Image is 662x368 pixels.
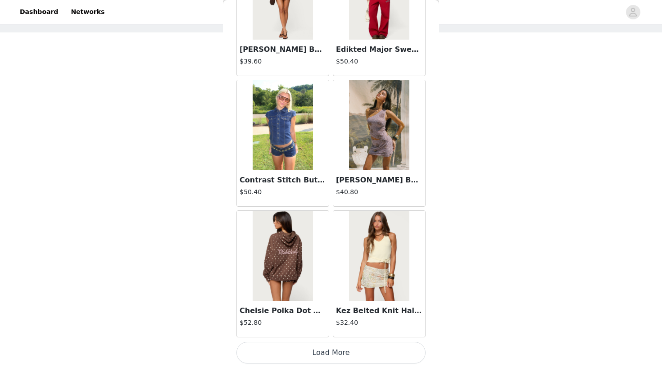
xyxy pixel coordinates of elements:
h4: $50.40 [336,57,422,66]
h3: Chelsie Polka Dot Hoodie [240,305,326,316]
h3: [PERSON_NAME] Beaded Backless One Shoulder Top [336,175,422,186]
h4: $39.60 [240,57,326,66]
div: avatar [629,5,637,19]
img: Chelsie Polka Dot Hoodie [253,211,313,301]
img: Kez Belted Knit Halter Top [349,211,409,301]
h3: Kez Belted Knit Halter Top [336,305,422,316]
h3: [PERSON_NAME] Beaded Mini Skirt [240,44,326,55]
button: Load More [236,342,426,363]
h4: $40.80 [336,187,422,197]
a: Dashboard [14,2,63,22]
h4: $52.80 [240,318,326,327]
h3: Contrast Stitch Button Up Denim Shirt [240,175,326,186]
h4: $50.40 [240,187,326,197]
h3: Edikted Major Sweatpants [336,44,422,55]
a: Networks [65,2,110,22]
img: Astrid Beaded Backless One Shoulder Top [349,80,409,170]
h4: $32.40 [336,318,422,327]
img: Contrast Stitch Button Up Denim Shirt [253,80,313,170]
